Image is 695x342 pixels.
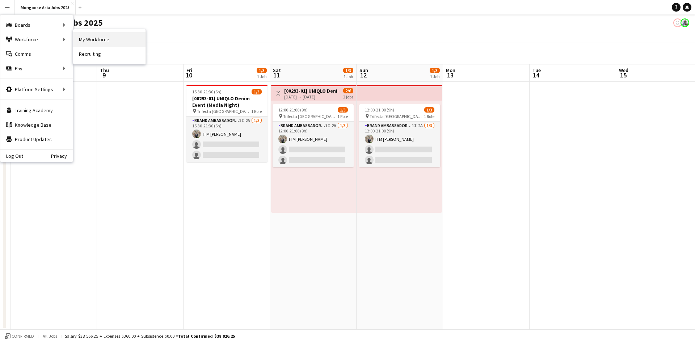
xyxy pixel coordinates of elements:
app-job-card: 12:00-21:00 (9h)1/3 Trifecta [GEOGRAPHIC_DATA]1 RoleBrand Ambassador (weekend)1I2A1/312:00-21:00 ... [359,104,440,167]
span: Sun [359,67,368,73]
span: Fri [186,67,192,73]
span: All jobs [41,333,59,339]
span: 13 [445,71,455,79]
button: Confirmed [4,332,35,340]
span: Wed [619,67,628,73]
a: Training Academy [0,103,73,118]
app-job-card: 15:30-21:30 (6h)1/3[00293-01] UNIQLO Denim Event (Media Night) Trifecta [GEOGRAPHIC_DATA]1 RoleBr... [186,85,268,162]
span: 1/3 [252,89,262,94]
div: 2 jobs [343,93,353,100]
span: Confirmed [12,334,34,339]
a: Privacy [51,153,73,159]
h3: [00293-01] UNIQLO Denim Event [284,88,338,94]
span: Trifecta [GEOGRAPHIC_DATA] [370,114,424,119]
span: 12:00-21:00 (9h) [365,107,394,113]
app-card-role: Brand Ambassador (weekday)1I2A1/315:30-21:30 (6h)H M [PERSON_NAME] [186,117,268,162]
span: 15 [618,71,628,79]
app-user-avatar: SOE YAZAR HTUN [673,18,682,27]
a: Comms [0,47,73,61]
a: Recruiting [73,47,146,61]
span: 1 Role [251,109,262,114]
app-job-card: 12:00-21:00 (9h)1/3 Trifecta [GEOGRAPHIC_DATA]1 RoleBrand Ambassador (weekend)1I2A1/312:00-21:00 ... [273,104,354,167]
span: Trifecta [GEOGRAPHIC_DATA] [197,109,251,114]
div: Workforce [0,32,73,47]
span: 15:30-21:30 (6h) [192,89,222,94]
div: 1 Job [257,74,266,79]
a: Knowledge Base [0,118,73,132]
span: 12:00-21:00 (9h) [278,107,308,113]
span: Mon [446,67,455,73]
a: Product Updates [0,132,73,147]
span: 1/3 [343,68,353,73]
div: Boards [0,18,73,32]
button: Mongoose Asia Jobs 2025 [15,0,76,14]
span: Thu [100,67,109,73]
div: Pay [0,61,73,76]
span: 1 Role [337,114,348,119]
span: 1/3 [338,107,348,113]
span: 1 Role [424,114,434,119]
span: 2/6 [343,88,353,93]
app-user-avatar: Kristie Rodrigues [681,18,689,27]
div: 1 Job [344,74,353,79]
span: 12 [358,71,368,79]
span: 9 [99,71,109,79]
a: Log Out [0,153,23,159]
div: 1 Job [430,74,439,79]
span: 1/3 [424,107,434,113]
span: 14 [531,71,541,79]
div: Platform Settings [0,82,73,97]
a: My Workforce [73,32,146,47]
span: Tue [532,67,541,73]
span: 11 [272,71,281,79]
div: [DATE] → [DATE] [284,94,338,100]
span: Sat [273,67,281,73]
span: 1/3 [430,68,440,73]
app-card-role: Brand Ambassador (weekend)1I2A1/312:00-21:00 (9h)H M [PERSON_NAME] [273,122,354,167]
span: Total Confirmed $38 926.25 [178,333,235,339]
span: 1/3 [257,68,267,73]
div: Salary $38 566.25 + Expenses $360.00 + Subsistence $0.00 = [65,333,235,339]
span: 10 [185,71,192,79]
span: Trifecta [GEOGRAPHIC_DATA] [283,114,337,119]
h3: [00293-01] UNIQLO Denim Event (Media Night) [186,95,268,108]
app-card-role: Brand Ambassador (weekend)1I2A1/312:00-21:00 (9h)H M [PERSON_NAME] [359,122,440,167]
